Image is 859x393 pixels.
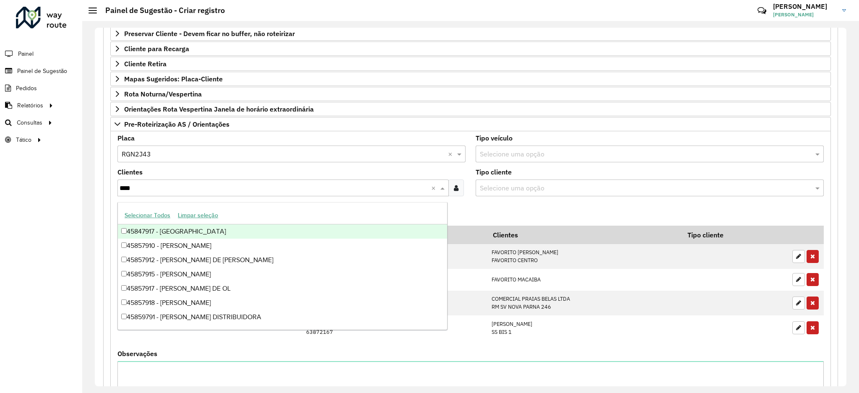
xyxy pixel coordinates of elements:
[118,310,447,324] div: 45859791 - [PERSON_NAME] DISTRIBUIDORA
[487,269,682,291] td: FAVORITO MACAIBA
[118,239,447,253] div: 45857910 - [PERSON_NAME]
[16,84,37,93] span: Pedidos
[124,121,229,128] span: Pre-Roteirização AS / Orientações
[448,149,455,159] span: Clear all
[117,349,157,359] label: Observações
[118,267,447,281] div: 45857915 - [PERSON_NAME]
[476,133,513,143] label: Tipo veículo
[773,3,836,10] h3: [PERSON_NAME]
[476,167,512,177] label: Tipo cliente
[487,244,682,268] td: FAVORITO [PERSON_NAME] FAVORITO CENTRO
[487,291,682,315] td: COMERCIAL PRAIAS BELAS LTDA RM SV NOVA PARNA 246
[124,45,189,52] span: Cliente para Recarga
[110,102,831,116] a: Orientações Rota Vespertina Janela de horário extraordinária
[124,30,295,37] span: Preservar Cliente - Devem ficar no buffer, não roteirizar
[487,315,682,340] td: [PERSON_NAME] SS BIS 1
[124,91,202,97] span: Rota Noturna/Vespertina
[118,224,447,239] div: 45847917 - [GEOGRAPHIC_DATA]
[118,296,447,310] div: 45857918 - [PERSON_NAME]
[110,87,831,101] a: Rota Noturna/Vespertina
[431,183,438,193] span: Clear all
[17,101,43,110] span: Relatórios
[117,167,143,177] label: Clientes
[110,72,831,86] a: Mapas Sugeridos: Placa-Cliente
[110,26,831,41] a: Preservar Cliente - Devem ficar no buffer, não roteirizar
[124,75,223,82] span: Mapas Sugeridos: Placa-Cliente
[124,60,167,67] span: Cliente Retira
[16,135,31,144] span: Tático
[110,117,831,131] a: Pre-Roteirização AS / Orientações
[117,133,135,143] label: Placa
[117,202,448,330] ng-dropdown-panel: Options list
[773,11,836,18] span: [PERSON_NAME]
[682,226,788,244] th: Tipo cliente
[18,49,34,58] span: Painel
[110,42,831,56] a: Cliente para Recarga
[118,324,447,338] div: 45863791 - [PERSON_NAME]
[97,6,225,15] h2: Painel de Sugestão - Criar registro
[174,209,222,222] button: Limpar seleção
[118,281,447,296] div: 45857917 - [PERSON_NAME] DE OL
[118,253,447,267] div: 45857912 - [PERSON_NAME] DE [PERSON_NAME]
[17,118,42,127] span: Consultas
[753,2,771,20] a: Contato Rápido
[121,209,174,222] button: Selecionar Todos
[110,57,831,71] a: Cliente Retira
[17,67,67,75] span: Painel de Sugestão
[487,226,682,244] th: Clientes
[124,106,314,112] span: Orientações Rota Vespertina Janela de horário extraordinária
